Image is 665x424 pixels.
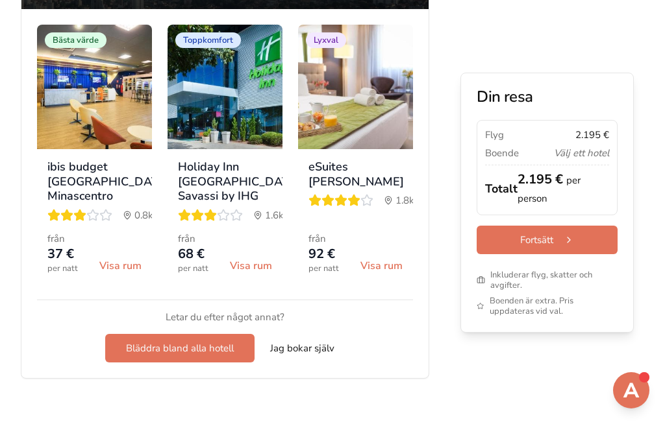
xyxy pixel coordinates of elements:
[178,232,208,245] p: från
[265,209,292,222] span: 1.6 km
[616,375,647,406] img: Support
[613,372,649,408] button: Open support chat
[485,147,519,159] p: Boende
[490,270,618,290] span: Inkluderar flyg, skatter och avgifter.
[477,89,618,104] h3: Din resa
[230,258,272,274] span: Visa rum
[575,128,609,141] p: 2.195 €
[178,159,272,204] h3: Holiday Inn [GEOGRAPHIC_DATA] Savassi by IHG
[37,25,152,149] img: Photo of ibis budget Belo Horizonte Minascentro
[384,194,423,207] div: Avstånd från stadskärnan
[134,209,162,222] span: 0.8 km
[47,232,78,245] p: från
[253,209,292,222] div: Avstånd från stadskärnan
[260,335,345,361] button: Jag bokar själv
[306,32,346,48] div: Lyxval
[554,147,609,159] p: Välj ett hotel
[490,296,618,316] span: Boenden är extra. Pris uppdateras vid val.
[45,32,107,48] div: Bästa värde
[168,25,282,149] img: Photo of Holiday Inn Belo Horizonte Savassi by IHG
[37,311,413,324] p: Letar du efter något annat?
[308,263,339,274] p: per natt
[99,258,142,274] span: Visa rum
[123,209,162,222] div: Avstånd från stadskärnan
[308,232,339,245] p: från
[178,263,208,274] p: per natt
[485,180,518,198] p: Totalt
[477,226,618,254] button: Fortsätt
[105,334,255,362] button: Bläddra bland alla hotell
[308,159,403,189] h3: eSuites [PERSON_NAME]
[47,159,142,204] h3: ibis budget [GEOGRAPHIC_DATA] Minascentro
[47,263,78,274] p: per natt
[308,245,339,263] p: 92 €
[485,128,504,141] p: Flyg
[518,171,609,207] p: 2.195 €
[47,245,78,263] p: 37 €
[178,245,208,263] p: 68 €
[298,25,413,149] img: Photo of eSuites Savassi Toscanini
[360,258,403,274] span: Visa rum
[175,32,241,48] div: Toppkomfort
[395,194,423,207] span: 1.8 km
